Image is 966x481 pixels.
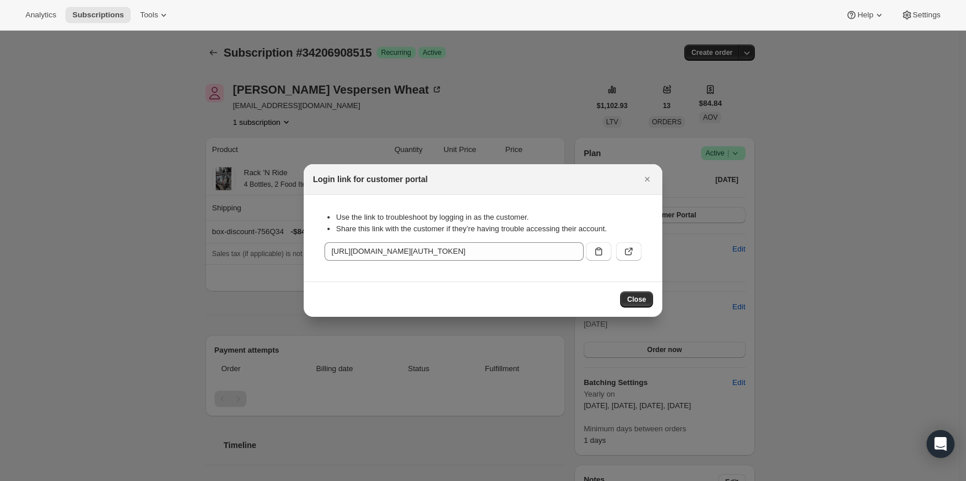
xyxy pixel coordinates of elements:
span: Close [627,295,646,304]
li: Share this link with the customer if they’re having trouble accessing their account. [336,223,641,235]
button: Subscriptions [65,7,131,23]
span: Analytics [25,10,56,20]
button: Close [639,171,655,187]
button: Close [620,291,653,308]
button: Help [839,7,891,23]
button: Settings [894,7,947,23]
span: Settings [913,10,941,20]
button: Tools [133,7,176,23]
span: Subscriptions [72,10,124,20]
h2: Login link for customer portal [313,173,427,185]
span: Help [857,10,873,20]
button: Analytics [19,7,63,23]
li: Use the link to troubleshoot by logging in as the customer. [336,212,641,223]
span: Tools [140,10,158,20]
div: Open Intercom Messenger [927,430,954,458]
